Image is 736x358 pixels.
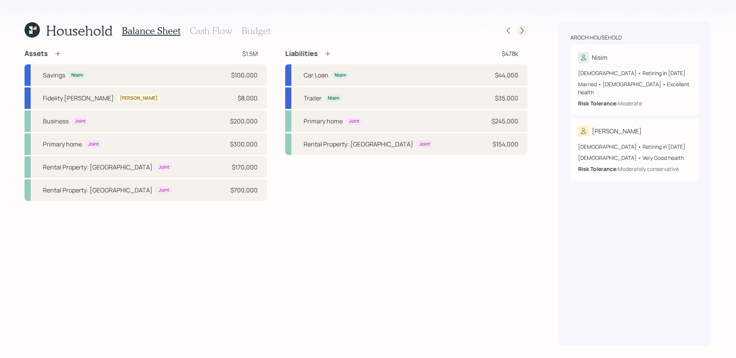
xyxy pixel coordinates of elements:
[46,22,113,39] h1: Household
[43,117,69,126] div: Business
[43,140,82,149] div: Primary home
[43,71,65,80] div: Savings
[304,71,329,80] div: Car Loan
[491,117,518,126] div: $245,000
[88,141,99,148] div: Joint
[495,94,518,103] div: $35,000
[285,49,318,58] h4: Liabilities
[25,49,48,58] h4: Assets
[230,186,258,195] div: $700,000
[43,94,114,103] div: Fidelity [PERSON_NAME]
[592,126,642,136] div: [PERSON_NAME]
[578,165,618,172] b: Risk Tolerance:
[618,99,642,107] div: Moderate
[304,117,343,126] div: Primary home
[502,49,518,58] div: $478k
[578,100,618,107] b: Risk Tolerance:
[578,69,692,77] div: [DEMOGRAPHIC_DATA] • Retiring in [DATE]
[493,140,518,149] div: $154,000
[71,72,83,79] div: Nisim
[578,143,692,151] div: [DEMOGRAPHIC_DATA] • Retiring in [DATE]
[190,25,232,36] h3: Cash Flow
[232,163,258,172] div: $170,000
[242,25,271,36] h3: Budget
[419,141,430,148] div: Joint
[230,117,258,126] div: $200,000
[578,80,692,96] div: Married • [DEMOGRAPHIC_DATA] • Excellent health
[578,154,692,162] div: [DEMOGRAPHIC_DATA] • Very Good health
[335,72,346,79] div: Nisim
[43,163,153,172] div: Rental Property: [GEOGRAPHIC_DATA]
[122,25,181,36] h3: Balance Sheet
[43,186,153,195] div: Rental Property: [GEOGRAPHIC_DATA]
[159,164,169,171] div: Joint
[304,140,413,149] div: Rental Property: [GEOGRAPHIC_DATA]
[120,95,158,102] div: [PERSON_NAME]
[75,118,85,125] div: Joint
[328,95,339,102] div: Nisim
[238,94,258,103] div: $8,000
[159,187,169,194] div: Joint
[242,49,258,58] div: $1.5M
[592,53,608,62] div: Nisim
[349,118,360,125] div: Joint
[230,140,258,149] div: $300,000
[618,165,679,173] div: Moderately conservative
[570,34,622,41] div: Aroch household
[231,71,258,80] div: $100,000
[495,71,518,80] div: $44,000
[304,94,322,103] div: Trailer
